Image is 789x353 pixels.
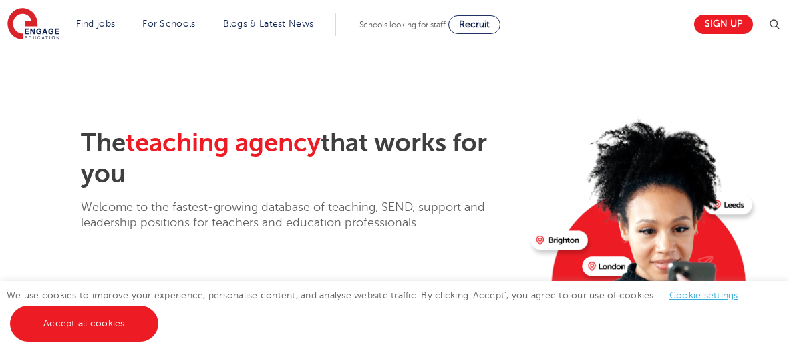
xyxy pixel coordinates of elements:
[142,19,195,29] a: For Schools
[81,128,520,190] h2: The that works for you
[694,15,753,34] a: Sign up
[359,20,446,29] span: Schools looking for staff
[7,290,752,328] span: We use cookies to improve your experience, personalise content, and analyse website traffic. By c...
[223,19,314,29] a: Blogs & Latest News
[7,8,59,41] img: Engage Education
[459,19,490,29] span: Recruit
[126,129,321,157] span: teaching agency
[448,15,500,34] a: Recruit
[669,290,738,300] a: Cookie settings
[81,200,520,231] p: Welcome to the fastest-growing database of teaching, SEND, support and leadership positions for t...
[10,306,158,342] a: Accept all cookies
[76,19,116,29] a: Find jobs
